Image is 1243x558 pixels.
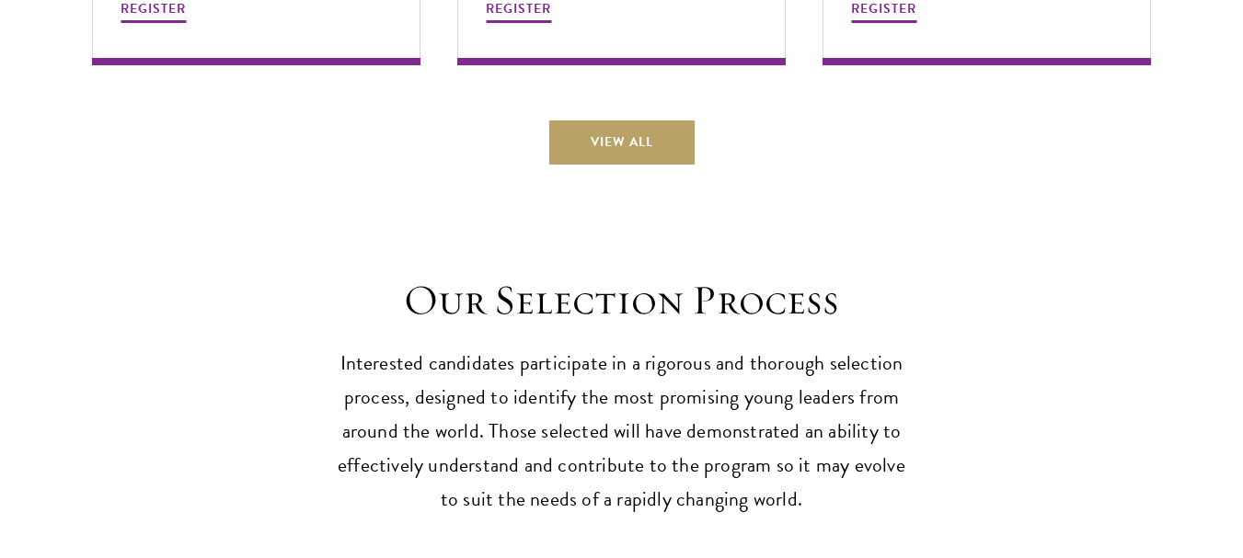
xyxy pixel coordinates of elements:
[337,275,907,326] h2: Our Selection Process
[549,120,695,165] a: View All
[337,347,907,517] p: Interested candidates participate in a rigorous and thorough selection process, designed to ident...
